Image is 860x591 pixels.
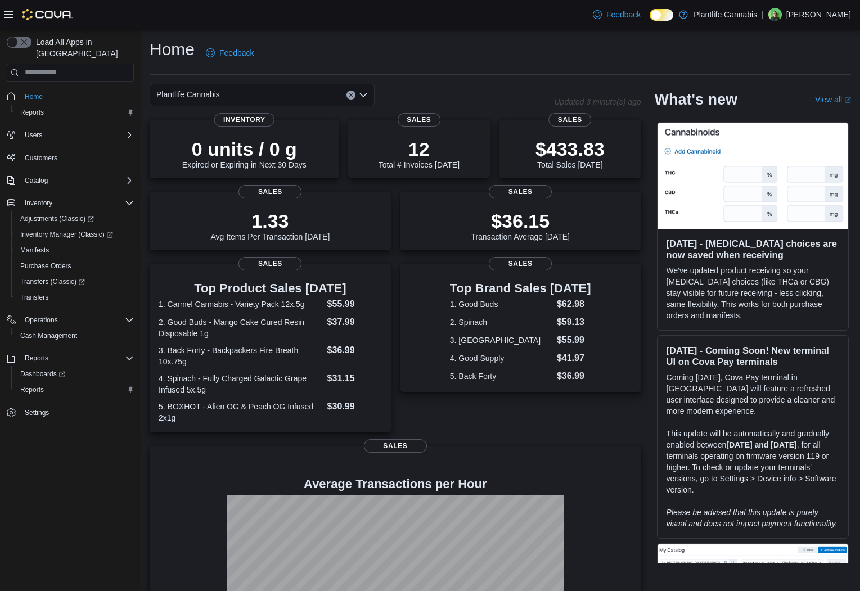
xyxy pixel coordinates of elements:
[535,138,605,169] div: Total Sales [DATE]
[16,106,134,119] span: Reports
[327,297,382,311] dd: $55.99
[7,84,134,450] nav: Complex example
[16,291,53,304] a: Transfers
[11,105,138,120] button: Reports
[655,91,737,109] h2: What's new
[489,185,552,198] span: Sales
[20,351,53,365] button: Reports
[450,353,552,364] dt: 4. Good Supply
[2,150,138,166] button: Customers
[450,317,552,328] dt: 2. Spinach
[20,151,62,165] a: Customers
[667,372,839,417] p: Coming [DATE], Cova Pay terminal in [GEOGRAPHIC_DATA] will feature a refreshed user interface des...
[20,174,134,187] span: Catalog
[31,37,134,59] span: Load All Apps in [GEOGRAPHIC_DATA]
[159,401,323,423] dt: 5. BOXHOT - Alien OG & Peach OG Infused 2x1g
[20,230,113,239] span: Inventory Manager (Classic)
[238,185,301,198] span: Sales
[20,293,48,302] span: Transfers
[359,91,368,100] button: Open list of options
[159,299,323,310] dt: 1. Carmel Cannabis - Variety Pack 12x.5g
[557,333,591,347] dd: $55.99
[25,92,43,101] span: Home
[327,315,382,329] dd: $37.99
[2,350,138,366] button: Reports
[815,95,851,104] a: View allExternal link
[20,196,134,210] span: Inventory
[2,127,138,143] button: Users
[557,369,591,383] dd: $36.99
[25,130,42,139] span: Users
[20,385,44,394] span: Reports
[20,89,134,103] span: Home
[557,297,591,311] dd: $62.98
[20,108,44,117] span: Reports
[16,259,134,273] span: Purchase Orders
[606,9,641,20] span: Feedback
[535,138,605,160] p: $433.83
[20,351,134,365] span: Reports
[16,259,76,273] a: Purchase Orders
[2,173,138,188] button: Catalog
[25,315,58,324] span: Operations
[159,373,323,395] dt: 4. Spinach - Fully Charged Galactic Grape Infused 5x.5g
[2,88,138,105] button: Home
[16,106,48,119] a: Reports
[20,369,65,378] span: Dashboards
[16,243,53,257] a: Manifests
[364,439,427,453] span: Sales
[16,243,134,257] span: Manifests
[210,210,330,232] p: 1.33
[16,291,134,304] span: Transfers
[557,315,591,329] dd: $59.13
[554,97,641,106] p: Updated 3 minute(s) ago
[16,275,89,288] a: Transfers (Classic)
[16,367,134,381] span: Dashboards
[398,113,440,127] span: Sales
[11,274,138,290] a: Transfers (Classic)
[25,176,48,185] span: Catalog
[471,210,570,241] div: Transaction Average [DATE]
[327,344,382,357] dd: $36.99
[327,400,382,413] dd: $30.99
[726,440,796,449] strong: [DATE] and [DATE]
[159,477,632,491] h4: Average Transactions per Hour
[11,211,138,227] a: Adjustments (Classic)
[667,238,839,260] h3: [DATE] - [MEDICAL_DATA] choices are now saved when receiving
[20,214,94,223] span: Adjustments (Classic)
[182,138,307,160] p: 0 units / 0 g
[20,406,53,419] a: Settings
[201,42,258,64] a: Feedback
[16,383,134,396] span: Reports
[844,97,851,103] svg: External link
[2,404,138,421] button: Settings
[11,366,138,382] a: Dashboards
[548,113,591,127] span: Sales
[25,354,48,363] span: Reports
[20,151,134,165] span: Customers
[379,138,460,160] p: 12
[327,372,382,385] dd: $31.15
[159,345,323,367] dt: 3. Back Forty - Backpackers Fire Breath 10x.75g
[214,113,274,127] span: Inventory
[557,351,591,365] dd: $41.97
[379,138,460,169] div: Total # Invoices [DATE]
[667,265,839,321] p: We've updated product receiving so your [MEDICAL_DATA] choices (like THCa or CBG) stay visible fo...
[768,8,782,21] div: Nate Kinisky
[156,88,220,101] span: Plantlife Cannabis
[16,212,134,225] span: Adjustments (Classic)
[159,282,382,295] h3: Top Product Sales [DATE]
[20,277,85,286] span: Transfers (Classic)
[650,9,673,21] input: Dark Mode
[11,382,138,398] button: Reports
[210,210,330,241] div: Avg Items Per Transaction [DATE]
[20,128,47,142] button: Users
[667,345,839,367] h3: [DATE] - Coming Soon! New terminal UI on Cova Pay terminals
[450,335,552,346] dt: 3. [GEOGRAPHIC_DATA]
[16,329,82,342] a: Cash Management
[471,210,570,232] p: $36.15
[16,228,118,241] a: Inventory Manager (Classic)
[20,246,49,255] span: Manifests
[667,428,839,495] p: This update will be automatically and gradually enabled between , for all terminals operating on ...
[450,371,552,382] dt: 5. Back Forty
